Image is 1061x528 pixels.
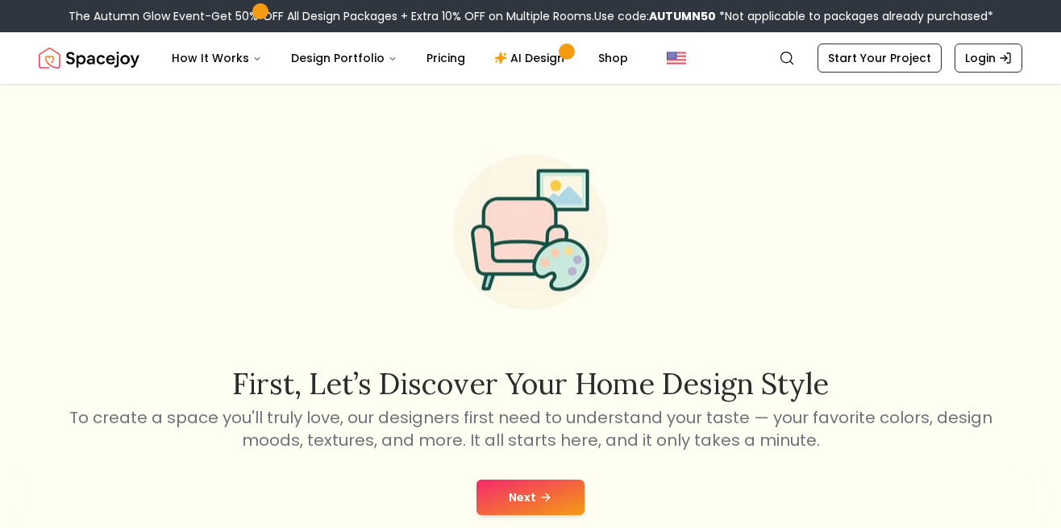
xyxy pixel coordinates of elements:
a: Login [955,44,1022,73]
h2: First, let’s discover your home design style [66,368,995,400]
nav: Main [159,42,641,74]
img: Spacejoy Logo [39,42,139,74]
button: How It Works [159,42,275,74]
img: Start Style Quiz Illustration [427,129,634,335]
a: Start Your Project [818,44,942,73]
button: Design Portfolio [278,42,410,74]
button: Next [476,480,585,515]
p: To create a space you'll truly love, our designers first need to understand your taste — your fav... [66,406,995,451]
a: AI Design [481,42,582,74]
div: The Autumn Glow Event-Get 50% OFF All Design Packages + Extra 10% OFF on Multiple Rooms. [69,8,993,24]
img: United States [667,48,686,68]
a: Pricing [414,42,478,74]
nav: Global [39,32,1022,84]
a: Spacejoy [39,42,139,74]
a: Shop [585,42,641,74]
span: Use code: [594,8,716,24]
span: *Not applicable to packages already purchased* [716,8,993,24]
b: AUTUMN50 [649,8,716,24]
